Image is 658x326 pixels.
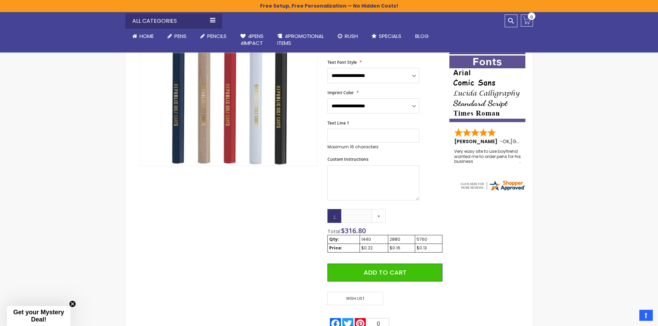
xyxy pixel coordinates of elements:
span: Wish List [327,292,383,305]
img: 4pens.com widget logo [459,179,526,192]
a: Pencils [193,29,233,44]
span: Home [140,32,154,40]
span: Get your Mystery Deal! [13,309,64,323]
span: Text Line 1 [327,120,349,126]
button: Close teaser [69,300,76,307]
strong: Qty: [329,236,339,242]
span: Custom Instructions [327,156,369,162]
span: Specials [379,32,401,40]
div: $0.22 [361,245,387,251]
span: Rush [345,32,358,40]
span: OK [503,138,509,145]
a: Wish List [327,292,385,305]
a: 0 [521,14,533,27]
div: 5760 [417,237,440,242]
div: $0.13 [417,245,440,251]
p: Maximum 16 characters [327,144,419,150]
a: 4PROMOTIONALITEMS [270,29,331,51]
a: 4pens.com certificate URL [459,187,526,193]
span: - , [500,138,561,145]
span: 4PROMOTIONAL ITEMS [277,32,324,47]
button: Add to Cart [327,264,442,281]
span: $ [341,226,366,235]
span: [PERSON_NAME] [454,138,500,145]
span: Blog [415,32,429,40]
div: 1440 [361,237,387,242]
div: All Categories [125,13,222,29]
span: Add to Cart [364,268,407,277]
div: $0.16 [390,245,413,251]
span: 0 [530,14,533,20]
a: Pens [161,29,193,44]
a: Blog [408,29,436,44]
div: Very easy site to use boyfriend wanted me to order pens for his business [454,149,521,164]
strong: Price: [329,245,342,251]
span: Total: [327,228,341,235]
span: Pens [174,32,187,40]
span: Text Font Style [327,59,357,65]
span: [GEOGRAPHIC_DATA] [511,138,561,145]
a: Top [639,310,653,321]
span: 316.80 [345,226,366,235]
span: Pencils [207,32,227,40]
div: 2880 [390,237,413,242]
a: Specials [365,29,408,44]
img: font-personalization-examples [449,56,525,122]
a: - [327,209,341,223]
a: + [372,209,385,223]
a: Rush [331,29,365,44]
span: Imprint Color [327,90,354,96]
div: Get your Mystery Deal!Close teaser [7,306,70,326]
a: Home [125,29,161,44]
span: 4Pens 4impact [240,32,264,47]
a: 4Pens4impact [233,29,270,51]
